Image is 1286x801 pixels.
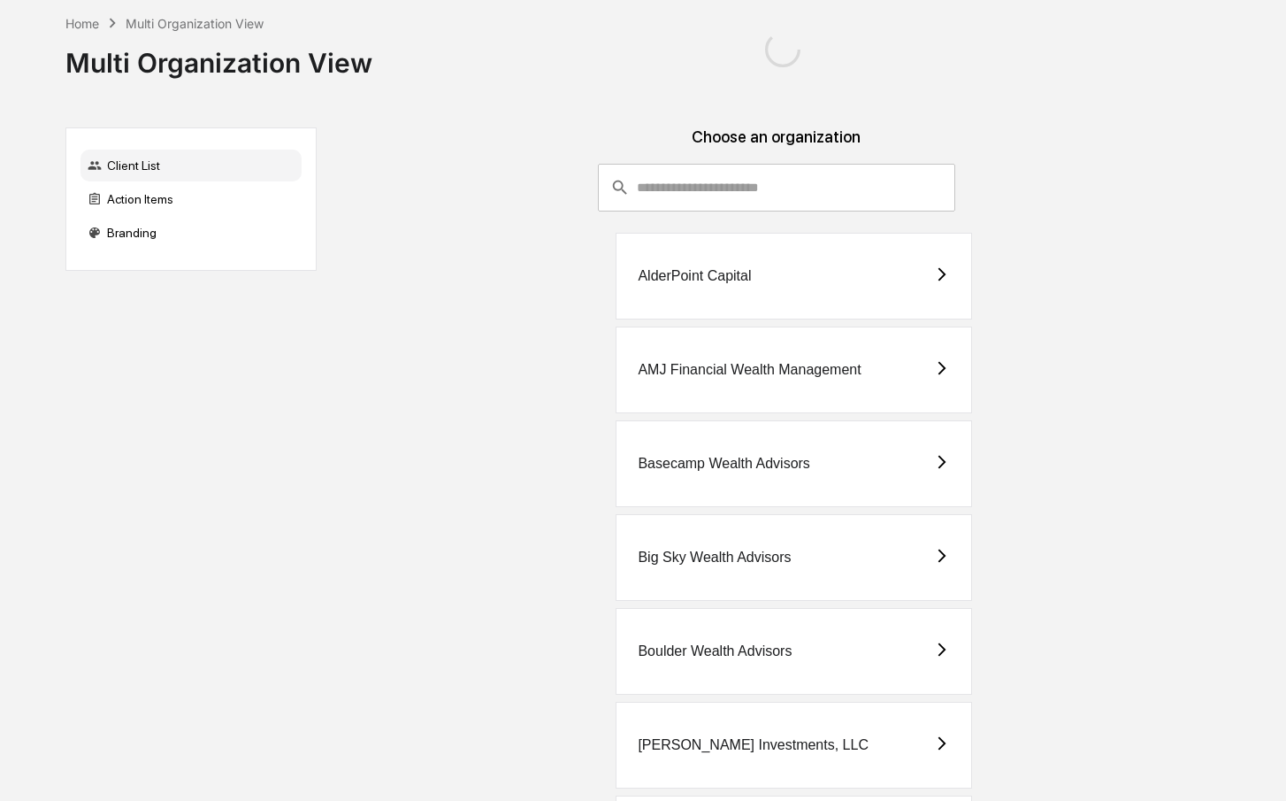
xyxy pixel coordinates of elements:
div: Action Items [80,183,302,215]
div: Big Sky Wealth Advisors [638,550,791,566]
div: Client List [80,150,302,181]
div: Choose an organization [331,127,1223,164]
div: Multi Organization View [65,33,372,79]
div: Home [65,16,99,31]
div: consultant-dashboard__filter-organizations-search-bar [598,164,954,212]
div: Branding [80,217,302,249]
div: Boulder Wealth Advisors [638,643,792,659]
div: AlderPoint Capital [638,268,751,284]
div: [PERSON_NAME] Investments, LLC [638,737,869,753]
div: Multi Organization View [126,16,264,31]
div: Basecamp Wealth Advisors [638,456,809,472]
div: AMJ Financial Wealth Management [638,362,861,378]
